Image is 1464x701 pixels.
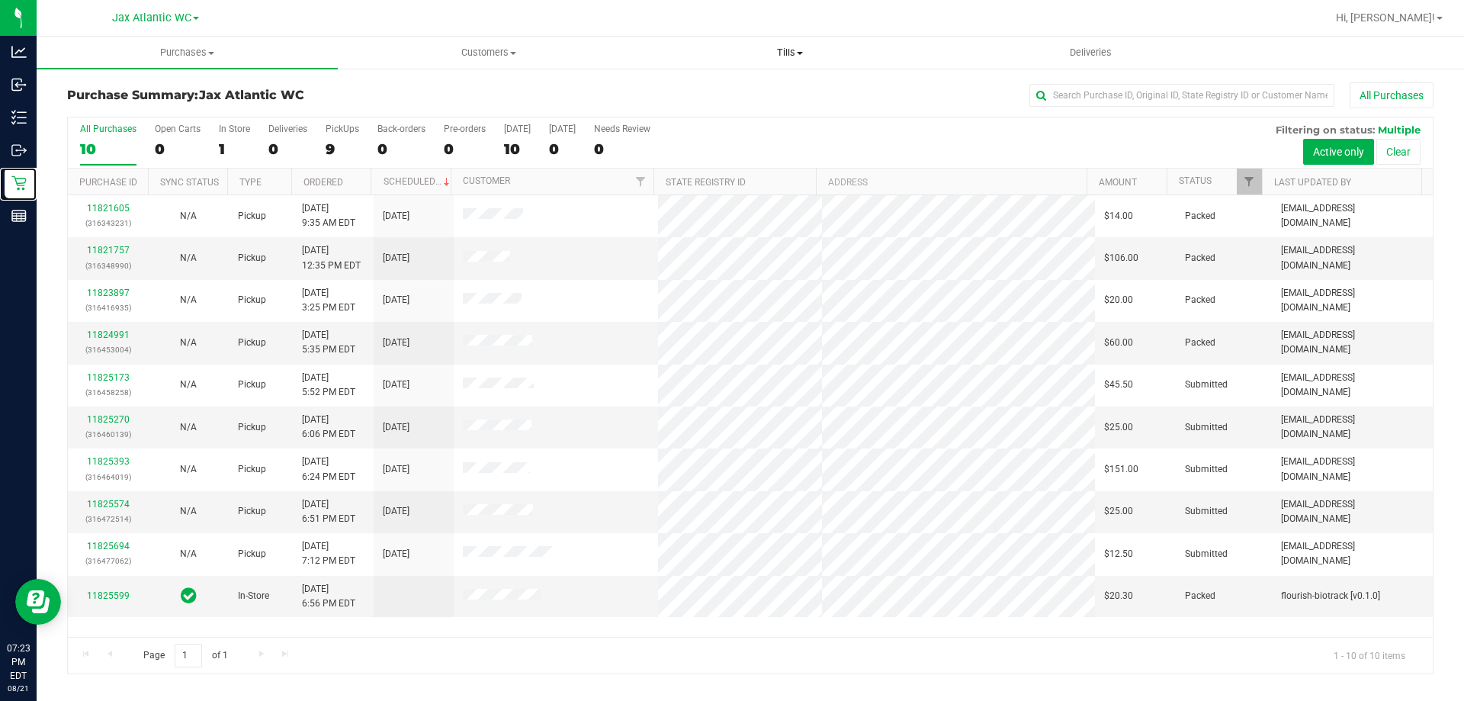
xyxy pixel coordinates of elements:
span: [DATE] 6:51 PM EDT [302,497,355,526]
span: [DATE] 12:35 PM EDT [302,243,361,272]
span: Pickup [238,209,266,223]
span: $25.00 [1104,420,1133,435]
span: Purchases [37,46,338,59]
a: 11824991 [87,330,130,340]
span: Packed [1185,293,1215,307]
span: Jax Atlantic WC [199,88,304,102]
a: Customer [463,175,510,186]
a: 11821605 [87,203,130,214]
span: Page of 1 [130,644,240,667]
button: N/A [180,547,197,561]
input: 1 [175,644,202,667]
span: [DATE] 7:12 PM EDT [302,539,355,568]
span: Customers [339,46,638,59]
span: [DATE] [383,420,409,435]
p: (316458258) [77,385,139,400]
span: Multiple [1378,124,1421,136]
span: Pickup [238,293,266,307]
span: Not Applicable [180,294,197,305]
div: Pre-orders [444,124,486,134]
button: N/A [180,378,197,392]
a: 11825173 [87,372,130,383]
span: Pickup [238,251,266,265]
span: Pickup [238,420,266,435]
button: N/A [180,336,197,350]
div: 0 [549,140,576,158]
div: 10 [504,140,531,158]
span: [DATE] [383,209,409,223]
span: In Sync [181,585,197,606]
span: $60.00 [1104,336,1133,350]
span: $151.00 [1104,462,1138,477]
span: [DATE] [383,504,409,519]
span: [DATE] [383,336,409,350]
input: Search Purchase ID, Original ID, State Registry ID or Customer Name... [1029,84,1334,107]
div: 10 [80,140,136,158]
div: Open Carts [155,124,201,134]
span: Not Applicable [180,252,197,263]
span: Submitted [1185,420,1228,435]
span: [EMAIL_ADDRESS][DOMAIN_NAME] [1281,201,1424,230]
span: Submitted [1185,547,1228,561]
th: Address [816,169,1087,195]
span: Not Applicable [180,506,197,516]
span: [DATE] 6:56 PM EDT [302,582,355,611]
h3: Purchase Summary: [67,88,522,102]
span: Deliveries [1049,46,1132,59]
button: N/A [180,462,197,477]
inline-svg: Analytics [11,44,27,59]
span: $20.00 [1104,293,1133,307]
span: Pickup [238,504,266,519]
a: 11823897 [87,288,130,298]
div: Deliveries [268,124,307,134]
span: 1 - 10 of 10 items [1321,644,1417,667]
div: [DATE] [504,124,531,134]
button: N/A [180,293,197,307]
a: Deliveries [940,37,1241,69]
p: (316343231) [77,216,139,230]
p: (316416935) [77,301,139,315]
div: 0 [594,140,650,158]
div: 0 [268,140,307,158]
p: (316460139) [77,427,139,442]
div: Back-orders [377,124,425,134]
iframe: Resource center [15,579,61,625]
a: 11825574 [87,499,130,510]
p: (316464019) [77,470,139,484]
div: Needs Review [594,124,650,134]
div: All Purchases [80,124,136,134]
span: [EMAIL_ADDRESS][DOMAIN_NAME] [1281,413,1424,442]
a: Customers [338,37,639,69]
button: All Purchases [1350,82,1433,108]
a: Tills [639,37,940,69]
span: [EMAIL_ADDRESS][DOMAIN_NAME] [1281,497,1424,526]
button: Clear [1376,139,1421,165]
span: Packed [1185,209,1215,223]
span: $20.30 [1104,589,1133,603]
button: N/A [180,420,197,435]
span: [DATE] 3:25 PM EDT [302,286,355,315]
span: Not Applicable [180,379,197,390]
button: N/A [180,504,197,519]
button: N/A [180,209,197,223]
span: [DATE] 6:24 PM EDT [302,455,355,484]
div: 0 [377,140,425,158]
a: Ordered [303,177,343,188]
p: (316348990) [77,259,139,273]
span: Pickup [238,378,266,392]
span: $45.50 [1104,378,1133,392]
div: 9 [326,140,359,158]
span: [EMAIL_ADDRESS][DOMAIN_NAME] [1281,539,1424,568]
span: $14.00 [1104,209,1133,223]
span: [DATE] 5:52 PM EDT [302,371,355,400]
span: Not Applicable [180,548,197,559]
a: Sync Status [160,177,219,188]
span: Packed [1185,251,1215,265]
span: flourish-biotrack [v0.1.0] [1281,589,1380,603]
span: Jax Atlantic WC [112,11,191,24]
span: Not Applicable [180,464,197,474]
span: [EMAIL_ADDRESS][DOMAIN_NAME] [1281,455,1424,484]
a: 11825599 [87,590,130,601]
span: [EMAIL_ADDRESS][DOMAIN_NAME] [1281,328,1424,357]
span: [EMAIL_ADDRESS][DOMAIN_NAME] [1281,371,1424,400]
